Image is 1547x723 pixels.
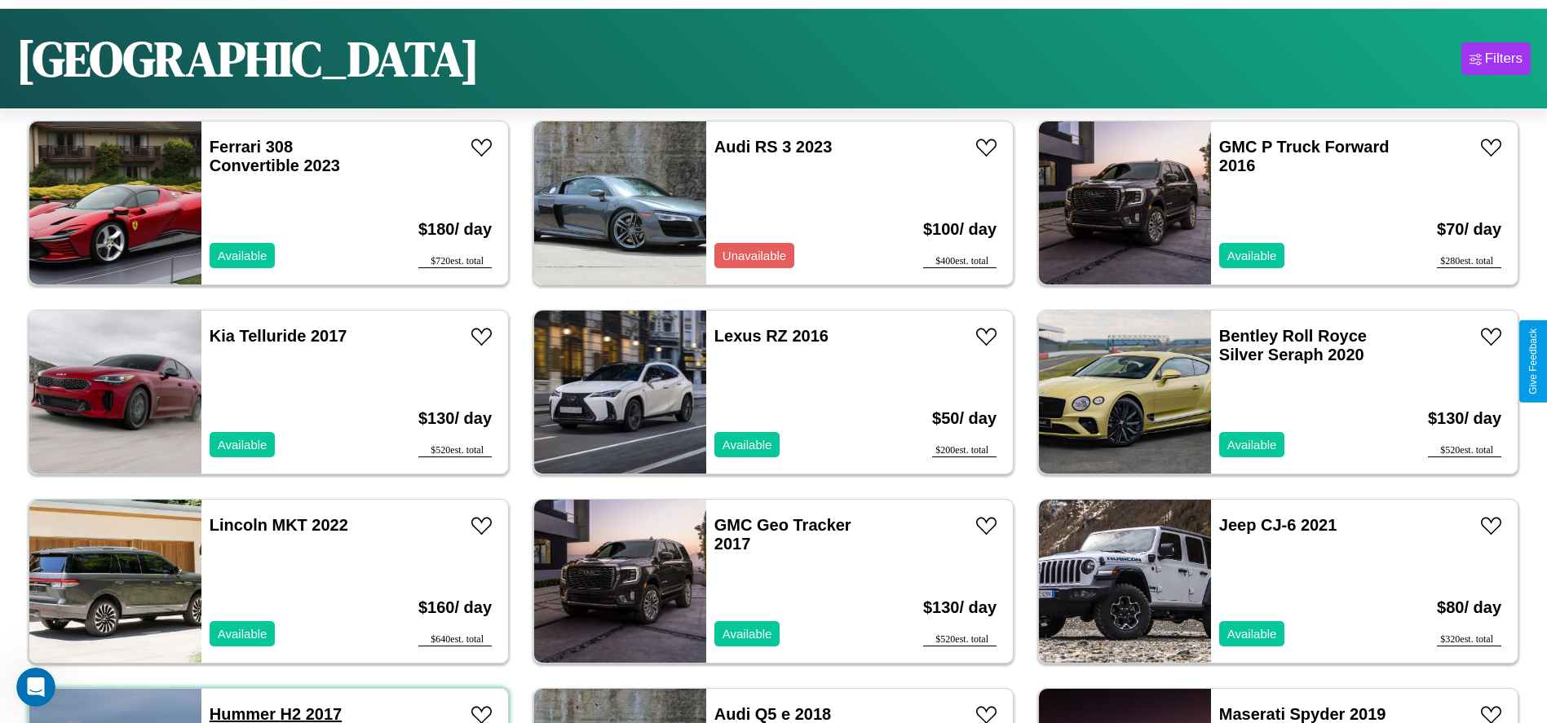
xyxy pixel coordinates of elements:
[1227,434,1277,456] p: Available
[1219,516,1337,534] a: Jeep CJ-6 2021
[723,245,786,267] p: Unavailable
[210,138,340,174] a: Ferrari 308 Convertible 2023
[1437,204,1501,255] h3: $ 70 / day
[923,633,997,646] div: $ 520 est. total
[1437,633,1501,646] div: $ 320 est. total
[418,444,492,457] div: $ 520 est. total
[210,705,342,723] a: Hummer H2 2017
[418,582,492,633] h3: $ 160 / day
[16,668,55,707] iframe: Intercom live chat
[1437,255,1501,268] div: $ 280 est. total
[210,516,348,534] a: Lincoln MKT 2022
[1527,328,1539,395] div: Give Feedback
[932,444,997,457] div: $ 200 est. total
[1219,705,1386,723] a: Maserati Spyder 2019
[1227,623,1277,645] p: Available
[418,393,492,444] h3: $ 130 / day
[1428,444,1501,457] div: $ 520 est. total
[923,255,997,268] div: $ 400 est. total
[1485,51,1523,67] div: Filters
[1428,393,1501,444] h3: $ 130 / day
[218,245,267,267] p: Available
[923,204,997,255] h3: $ 100 / day
[16,25,480,92] h1: [GEOGRAPHIC_DATA]
[1219,138,1390,174] a: GMC P Truck Forward 2016
[1461,42,1531,75] button: Filters
[218,434,267,456] p: Available
[923,582,997,633] h3: $ 130 / day
[714,705,831,723] a: Audi Q5 e 2018
[932,393,997,444] h3: $ 50 / day
[218,623,267,645] p: Available
[1219,327,1367,364] a: Bentley Roll Royce Silver Seraph 2020
[1437,582,1501,633] h3: $ 80 / day
[714,516,851,553] a: GMC Geo Tracker 2017
[418,204,492,255] h3: $ 180 / day
[210,327,347,345] a: Kia Telluride 2017
[723,623,772,645] p: Available
[418,255,492,268] div: $ 720 est. total
[723,434,772,456] p: Available
[714,138,833,156] a: Audi RS 3 2023
[1227,245,1277,267] p: Available
[714,327,829,345] a: Lexus RZ 2016
[418,633,492,646] div: $ 640 est. total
